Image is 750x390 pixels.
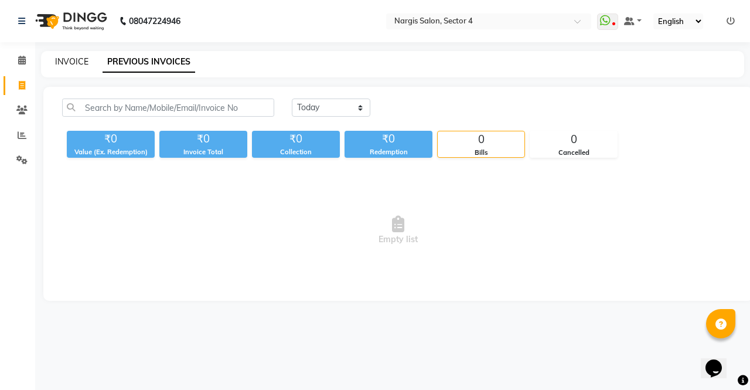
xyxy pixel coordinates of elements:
[62,172,734,289] span: Empty list
[701,343,738,378] iframe: chat widget
[252,131,340,147] div: ₹0
[345,147,432,157] div: Redemption
[62,99,274,117] input: Search by Name/Mobile/Email/Invoice No
[438,148,524,158] div: Bills
[103,52,195,73] a: PREVIOUS INVOICES
[30,5,110,38] img: logo
[159,131,247,147] div: ₹0
[345,131,432,147] div: ₹0
[530,131,617,148] div: 0
[252,147,340,157] div: Collection
[129,5,180,38] b: 08047224946
[67,131,155,147] div: ₹0
[438,131,524,148] div: 0
[55,56,88,67] a: INVOICE
[67,147,155,157] div: Value (Ex. Redemption)
[530,148,617,158] div: Cancelled
[159,147,247,157] div: Invoice Total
